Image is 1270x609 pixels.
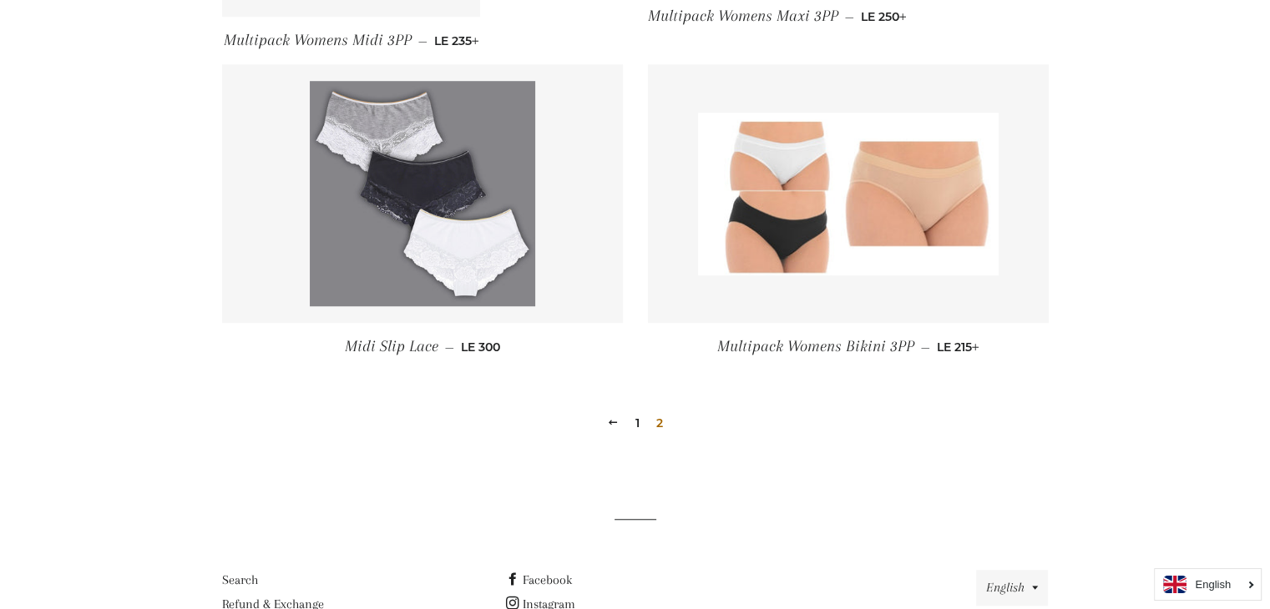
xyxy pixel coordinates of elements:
[648,323,1049,370] a: Multipack Womens Bikini 3PP — LE 215
[505,572,571,587] a: Facebook
[650,410,670,435] span: 2
[921,340,930,355] span: —
[648,7,838,25] span: Multipack Womens Maxi 3PP
[861,9,907,24] span: LE 250
[1163,576,1252,593] a: English
[222,17,481,64] a: Multipack Womens Midi 3PP — LE 235
[222,572,258,587] a: Search
[937,340,979,355] span: LE 215
[976,570,1048,606] button: English
[461,340,500,355] span: LE 300
[717,337,914,355] span: Multipack Womens Bikini 3PP
[345,337,438,355] span: Midi Slip Lace
[433,33,478,48] span: LE 235
[222,323,623,370] a: Midi Slip Lace — LE 300
[445,340,454,355] span: —
[629,410,646,435] a: 1
[223,31,411,49] span: Multipack Womens Midi 3PP
[845,9,854,24] span: —
[1195,579,1231,590] i: English
[417,33,427,48] span: —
